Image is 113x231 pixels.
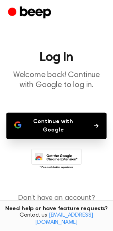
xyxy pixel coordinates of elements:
[6,113,107,139] button: Continue with Google
[6,51,107,64] h1: Log In
[8,5,53,21] a: Beep
[6,193,107,215] p: Don’t have an account?
[36,213,93,225] a: [EMAIL_ADDRESS][DOMAIN_NAME]
[6,70,107,90] p: Welcome back! Continue with Google to log in.
[5,212,108,226] span: Contact us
